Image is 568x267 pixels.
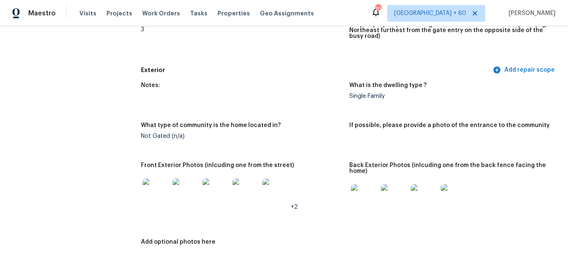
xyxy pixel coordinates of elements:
h5: Add optional photos here [141,239,215,245]
h5: What is the dwelling type ? [349,82,427,88]
span: [GEOGRAPHIC_DATA] + 60 [394,9,466,17]
span: Maestro [28,9,56,17]
button: Add repair scope [491,62,558,78]
span: Visits [79,9,96,17]
span: [PERSON_NAME] [505,9,556,17]
h5: Back Exterior Photos (inlcuding one from the back fence facing the home) [349,162,551,174]
div: 3 [141,27,343,32]
span: Properties [217,9,250,17]
h5: Exterior [141,66,491,75]
span: Projects [106,9,132,17]
div: Not Gated (n/a) [141,133,343,139]
span: Work Orders [142,9,180,17]
span: +2 [291,204,298,210]
h5: If possible, please provide a photo of the entrance to the community [349,122,550,128]
h5: If the home is a townhome, apartment, or condo: Where does the subject property sit with regards ... [349,16,551,39]
span: Add repair scope [494,65,555,75]
div: 704 [375,5,381,13]
span: Tasks [190,10,207,16]
div: Single Family [349,93,551,99]
h5: What type of community is the home located in? [141,122,281,128]
h5: Front Exterior Photos (inlcuding one from the street) [141,162,294,168]
h5: Notes: [141,82,160,88]
span: Geo Assignments [260,9,314,17]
